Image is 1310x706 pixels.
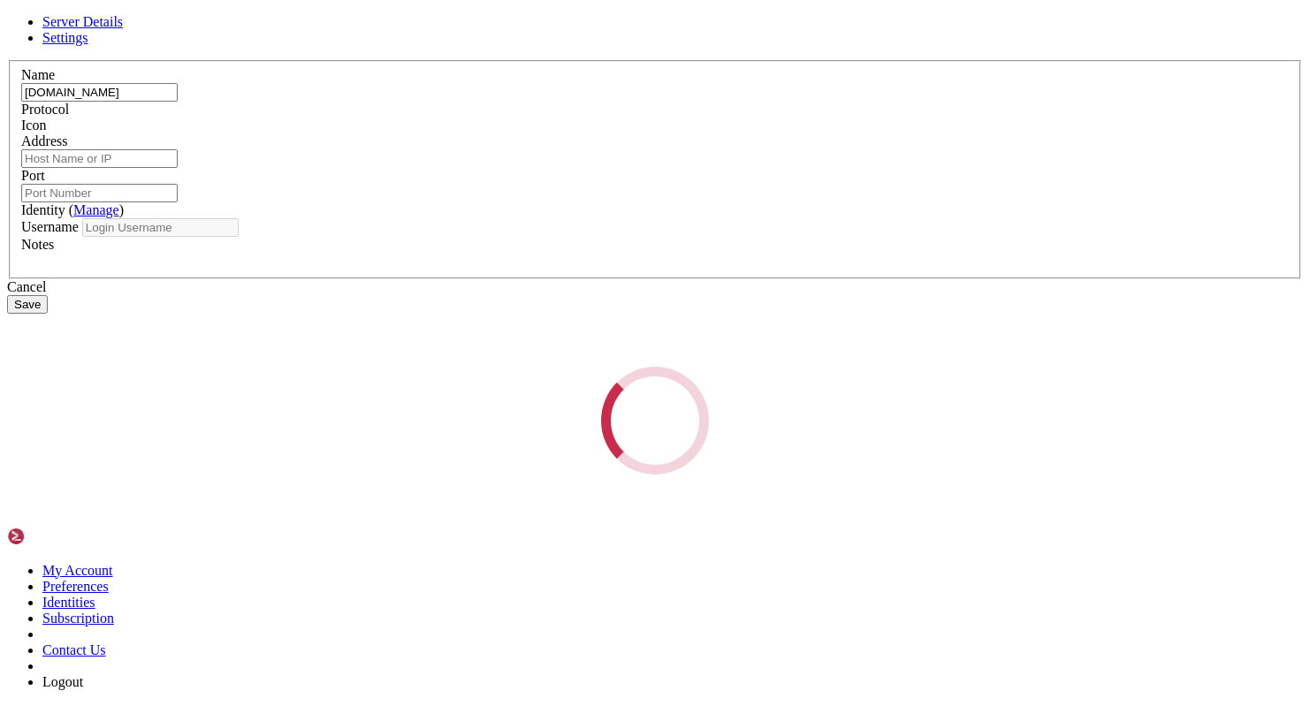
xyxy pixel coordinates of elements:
label: Notes [21,237,54,252]
button: Save [7,295,48,314]
input: Login Username [82,218,239,237]
input: Host Name or IP [21,149,178,168]
label: Port [21,168,45,183]
a: Logout [42,674,83,689]
input: Port Number [21,184,178,202]
label: Name [21,67,55,82]
a: Preferences [42,579,109,594]
label: Identity [21,202,124,217]
a: Manage [73,202,119,217]
label: Icon [21,118,46,133]
div: Cancel [7,279,1303,295]
a: Server Details [42,14,123,29]
label: Username [21,219,79,234]
img: Shellngn [7,528,109,545]
span: ( ) [69,202,124,217]
x-row: Connecting [DOMAIN_NAME]... [7,7,1080,22]
div: Loading... [601,367,709,474]
a: My Account [42,563,113,578]
a: Settings [42,30,88,45]
a: Contact Us [42,642,106,657]
label: Protocol [21,102,69,117]
a: Subscription [42,611,114,626]
label: Address [21,133,67,148]
div: (0, 1) [7,22,14,37]
input: Server Name [21,83,178,102]
a: Identities [42,595,95,610]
